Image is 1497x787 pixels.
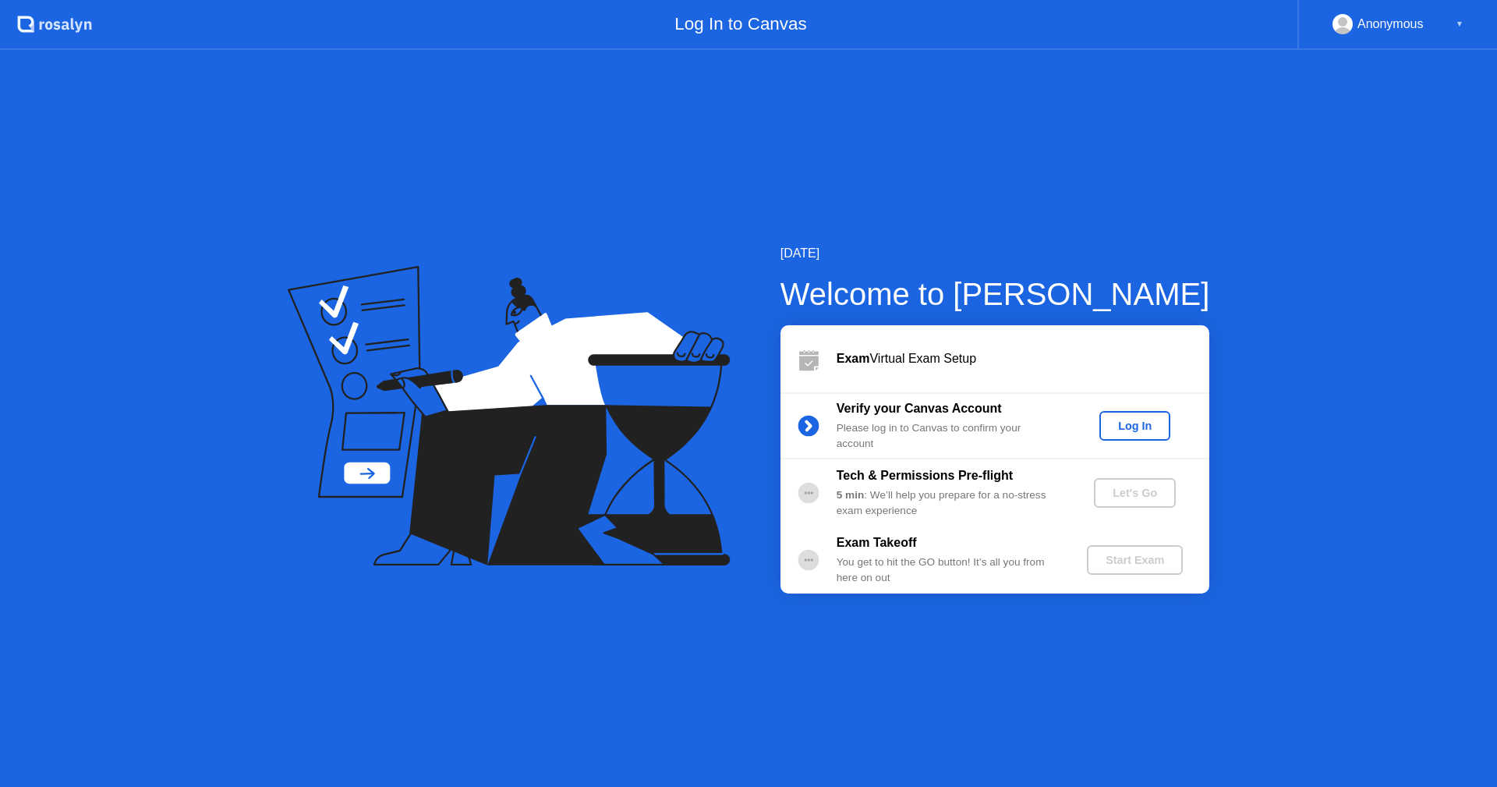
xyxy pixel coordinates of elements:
[1106,420,1164,432] div: Log In
[837,469,1013,482] b: Tech & Permissions Pre-flight
[837,489,865,501] b: 5 min
[837,402,1002,415] b: Verify your Canvas Account
[1087,545,1183,575] button: Start Exam
[1093,554,1177,566] div: Start Exam
[780,244,1210,263] div: [DATE]
[1099,411,1170,441] button: Log In
[837,487,1061,519] div: : We’ll help you prepare for a no-stress exam experience
[837,420,1061,452] div: Please log in to Canvas to confirm your account
[837,555,1061,587] div: You get to hit the GO button! It’s all you from here on out
[1456,14,1463,34] div: ▼
[837,536,917,549] b: Exam Takeoff
[780,271,1210,317] div: Welcome to [PERSON_NAME]
[837,349,1209,368] div: Virtual Exam Setup
[837,352,870,365] b: Exam
[1357,14,1424,34] div: Anonymous
[1100,487,1170,499] div: Let's Go
[1094,478,1176,508] button: Let's Go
